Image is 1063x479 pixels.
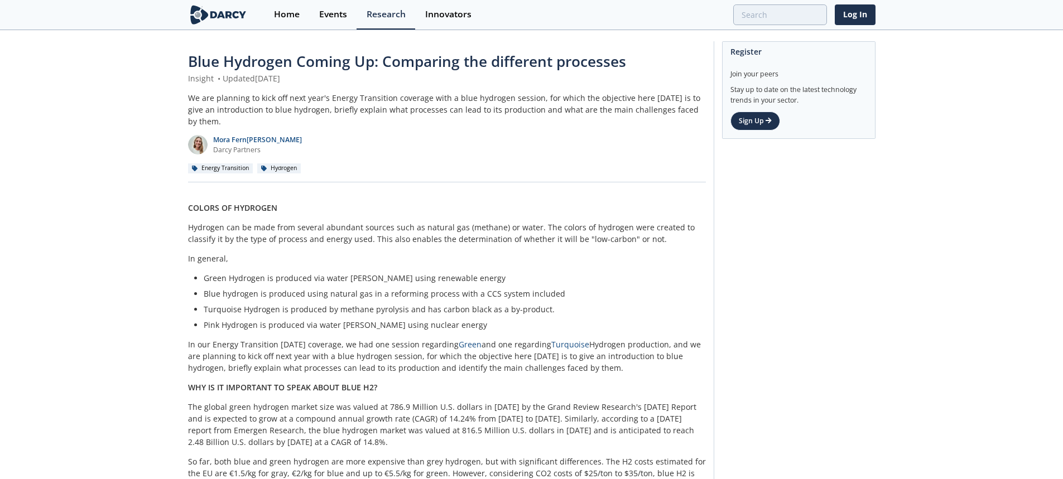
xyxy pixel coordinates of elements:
[188,338,706,374] p: In our Energy Transition [DATE] coverage, we had one session regarding and one regarding Hydrogen...
[1016,434,1052,468] iframe: chat widget
[367,10,406,19] div: Research
[425,10,472,19] div: Innovators
[204,272,698,284] li: Green Hydrogen is produced via water [PERSON_NAME] using renewable energy
[204,303,698,315] li: Turquoise Hydrogen is produced by methane pyrolysis and has carbon black as a by-product.
[733,4,827,25] input: Advanced Search
[730,79,867,105] div: Stay up to date on the latest technology trends in your sector.
[213,135,302,145] p: Mora Fern[PERSON_NAME]
[730,112,780,130] a: Sign Up
[188,72,706,84] div: Insight Updated [DATE]
[459,339,482,350] a: Green
[204,288,698,299] li: Blue hydrogen is produced using natural gas in a reforming process with a CCS system included
[257,163,301,173] div: Hydrogen
[188,163,253,173] div: Energy Transition
[188,401,706,448] p: The global green hydrogen market size was valued at 786.9 Million U.S. dollars in [DATE] by the G...
[730,42,867,61] div: Register
[835,4,876,25] a: Log In
[213,145,302,155] p: Darcy Partners
[188,253,706,264] p: In general,
[188,221,706,245] p: Hydrogen can be made from several abundant sources such as natural gas (methane) or water. The co...
[730,61,867,79] div: Join your peers
[274,10,300,19] div: Home
[188,5,249,25] img: logo-wide.svg
[188,202,277,213] strong: COLORS OF HYDROGEN
[319,10,347,19] div: Events
[188,382,377,393] strong: WHY IS IT IMPORTANT TO SPEAK ABOUT BLUE H2?
[204,319,698,331] li: Pink Hydrogen is produced via water [PERSON_NAME] using nuclear energy
[188,51,626,71] span: Blue Hydrogen Coming Up: Comparing the different processes
[216,73,223,84] span: •
[188,92,706,127] div: We are planning to kick off next year's Energy Transition coverage with a blue hydrogen session, ...
[551,339,589,350] a: Turquoise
